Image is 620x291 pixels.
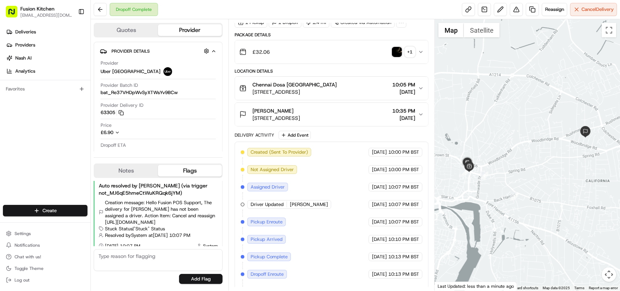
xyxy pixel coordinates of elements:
[251,271,284,278] span: Dropoff Enroute
[112,48,150,54] span: Provider Details
[3,229,88,239] button: Settings
[372,166,387,173] span: [DATE]
[7,94,49,100] div: Past conversations
[372,219,387,225] span: [DATE]
[252,81,337,88] span: Chennai Dosa [GEOGRAPHIC_DATA]
[179,274,223,284] button: Add Flag
[437,281,461,291] img: Google
[105,232,147,239] span: Resolved by System
[251,254,288,260] span: Pickup Complete
[388,166,419,173] span: 10:00 PM BST
[3,240,88,250] button: Notifications
[290,201,328,208] span: [PERSON_NAME]
[574,286,584,290] a: Terms (opens in new tab)
[3,65,90,77] a: Analytics
[251,201,284,208] span: Driver Updated
[438,23,464,37] button: Show street map
[510,192,518,200] div: 1
[15,254,41,260] span: Chat with us!
[3,205,88,217] button: Create
[158,24,222,36] button: Provider
[105,243,140,249] span: [DATE] 10:07 PM
[20,5,54,12] button: Fusion Kitchen
[589,286,618,290] a: Report a map error
[19,47,120,54] input: Clear
[251,236,283,243] span: Pickup Arrived
[252,48,270,56] span: £32.06
[372,236,387,243] span: [DATE]
[602,23,616,37] button: Toggle fullscreen view
[388,201,419,208] span: 10:07 PM BST
[279,131,311,140] button: Add Event
[388,271,419,278] span: 10:13 PM BST
[7,29,132,41] p: Welcome 👋
[15,133,20,138] img: 1736555255976-a54dd68f-1ca7-489b-9aae-adbdc363a1c4
[65,113,83,118] span: 1:13 PM
[3,26,90,38] a: Deliveries
[3,275,88,285] button: Log out
[464,23,500,37] button: Show satellite imagery
[101,60,118,66] span: Provider
[158,165,222,177] button: Flags
[435,282,517,291] div: Last Updated: less than a minute ago
[15,277,29,283] span: Log out
[69,162,117,170] span: API Documentation
[462,167,470,175] div: 3
[61,163,67,169] div: 💻
[372,149,387,155] span: [DATE]
[101,109,124,116] button: 63305
[15,42,35,48] span: Providers
[58,159,119,173] a: 💻API Documentation
[101,122,112,129] span: Price
[101,82,138,89] span: Provider Batch ID
[3,83,88,95] div: Favorites
[392,114,415,122] span: [DATE]
[388,254,419,260] span: 10:13 PM BST
[372,271,387,278] span: [DATE]
[507,286,538,291] button: Keyboard shortcuts
[98,132,100,138] span: •
[72,180,88,186] span: Pylon
[123,72,132,80] button: Start new chat
[7,69,20,82] img: 1736555255976-a54dd68f-1ca7-489b-9aae-adbdc363a1c4
[581,6,614,13] span: Cancel Delivery
[252,107,293,114] span: [PERSON_NAME]
[235,32,429,38] div: Package Details
[15,29,36,35] span: Deliveries
[542,3,567,16] button: Reassign
[100,45,216,57] button: Provider Details
[101,142,126,149] span: Dropoff ETA
[15,231,31,237] span: Settings
[235,77,428,100] button: Chennai Dosa [GEOGRAPHIC_DATA][STREET_ADDRESS]10:05 PM[DATE]
[20,12,72,18] span: [EMAIL_ADDRESS][DOMAIN_NAME]
[251,184,285,190] span: Assigned Driver
[235,68,429,74] div: Location Details
[388,149,419,155] span: 10:00 PM BST
[392,81,415,88] span: 10:05 PM
[101,129,165,136] button: £6.90
[99,182,218,197] div: Auto resolved by [PERSON_NAME] (via trigger not_MJ6qE5hmeCtWuKRQqk6jYM)
[388,236,419,243] span: 10:10 PM BST
[405,47,415,57] div: + 1
[101,129,113,136] span: £6.90
[7,163,13,169] div: 📗
[392,47,402,57] img: photo_proof_of_delivery image
[4,159,58,173] a: 📗Knowledge Base
[392,47,415,57] button: photo_proof_of_delivery image+1
[94,24,158,36] button: Quotes
[235,40,428,64] button: £32.06photo_proof_of_delivery image+1
[15,68,35,74] span: Analytics
[94,165,158,177] button: Notes
[437,281,461,291] a: Open this area in Google Maps (opens a new window)
[15,69,28,82] img: 1724597045416-56b7ee45-8013-43a0-a6f9-03cb97ddad50
[3,39,90,51] a: Providers
[23,113,60,118] span: Klarizel Pensader
[372,254,387,260] span: [DATE]
[252,88,337,96] span: [STREET_ADDRESS]
[602,267,616,282] button: Map camera controls
[61,113,64,118] span: •
[3,252,88,262] button: Chat with us!
[481,171,489,179] div: 2
[388,184,419,190] span: 10:07 PM BST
